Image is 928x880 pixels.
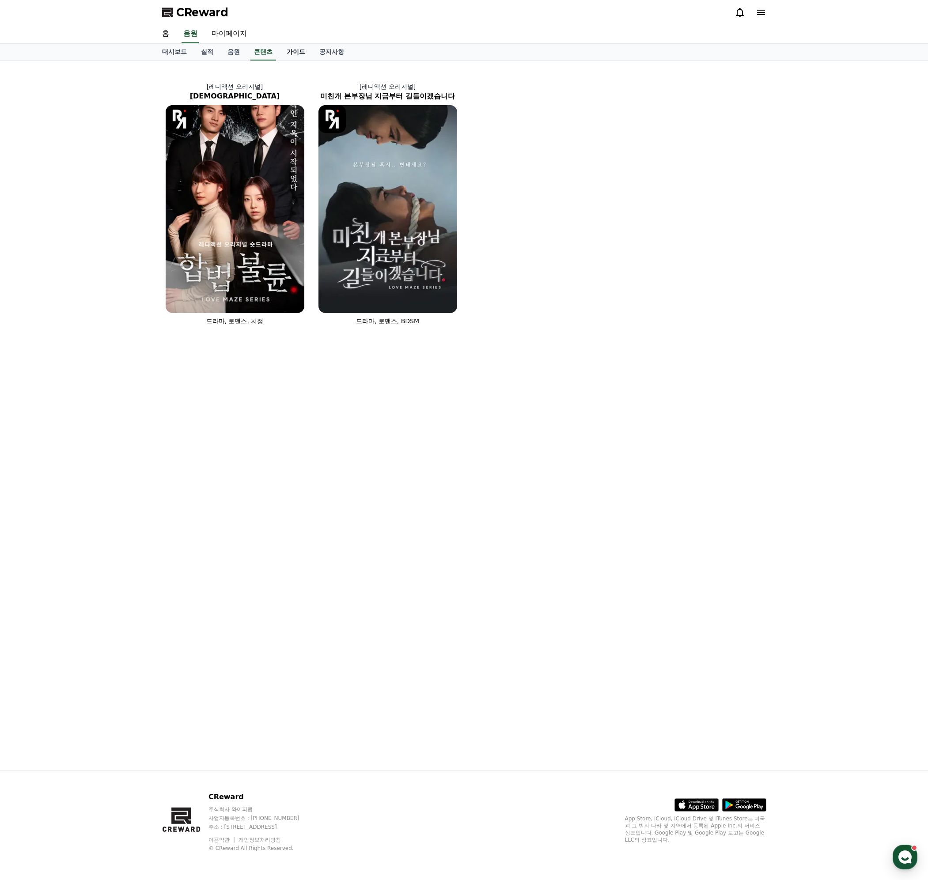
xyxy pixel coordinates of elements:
span: Home [23,293,38,300]
span: Messages [73,294,99,301]
a: [레디액션 오리지널] [DEMOGRAPHIC_DATA] 합법불륜 [object Object] Logo 드라마, 로맨스, 치정 [159,75,311,332]
a: 이용약관 [208,837,236,843]
a: 개인정보처리방침 [239,837,281,843]
h2: [DEMOGRAPHIC_DATA] [159,91,311,102]
h2: 미친개 본부장님 지금부터 길들이겠습니다 [311,91,464,102]
p: App Store, iCloud, iCloud Drive 및 iTunes Store는 미국과 그 밖의 나라 및 지역에서 등록된 Apple Inc.의 서비스 상표입니다. Goo... [625,815,766,843]
p: 주소 : [STREET_ADDRESS] [208,823,316,831]
p: CReward [208,792,316,802]
a: CReward [162,5,228,19]
a: 가이드 [280,44,312,60]
span: 드라마, 로맨스, 치정 [206,317,264,325]
a: 대시보드 [155,44,194,60]
a: 실적 [194,44,220,60]
a: 마이페이지 [205,25,254,43]
a: 홈 [155,25,176,43]
p: © CReward All Rights Reserved. [208,845,316,852]
a: 콘텐츠 [250,44,276,60]
p: [레디액션 오리지널] [159,82,311,91]
a: 음원 [220,44,247,60]
a: Home [3,280,58,302]
img: [object Object] Logo [166,105,193,133]
a: Messages [58,280,114,302]
p: [레디액션 오리지널] [311,82,464,91]
img: [object Object] Logo [318,105,346,133]
span: Settings [131,293,152,300]
a: [레디액션 오리지널] 미친개 본부장님 지금부터 길들이겠습니다 미친개 본부장님 지금부터 길들이겠습니다 [object Object] Logo 드라마, 로맨스, BDSM [311,75,464,332]
a: Settings [114,280,170,302]
a: 공지사항 [312,44,351,60]
p: 주식회사 와이피랩 [208,806,316,813]
a: 음원 [182,25,199,43]
p: 사업자등록번호 : [PHONE_NUMBER] [208,815,316,822]
span: 드라마, 로맨스, BDSM [356,317,419,325]
img: 합법불륜 [166,105,304,313]
span: CReward [176,5,228,19]
img: 미친개 본부장님 지금부터 길들이겠습니다 [318,105,457,313]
